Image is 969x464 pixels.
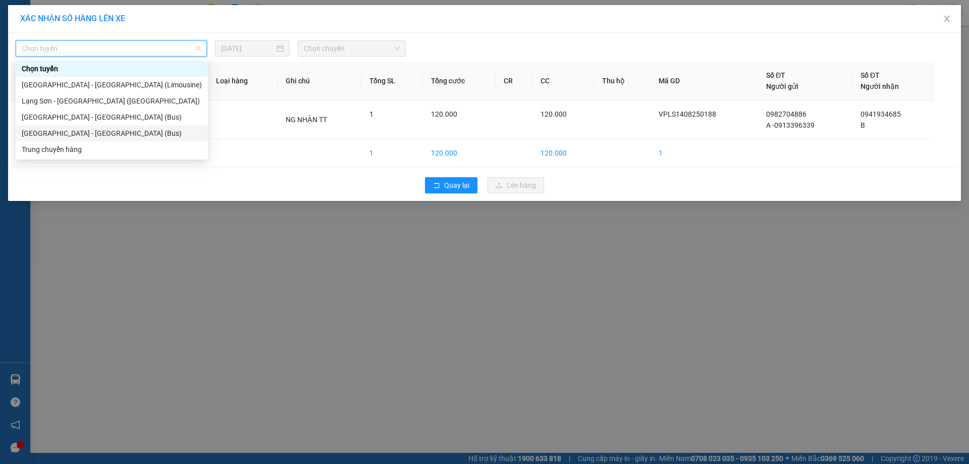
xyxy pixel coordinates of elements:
[659,110,716,118] span: VPLS1408250188
[361,62,422,100] th: Tổng SL
[16,61,208,77] div: Chọn tuyến
[860,71,880,79] span: Số ĐT
[766,110,806,118] span: 0982704886
[444,180,469,191] span: Quay lại
[431,110,457,118] span: 120.000
[22,41,201,56] span: Chọn tuyến
[594,62,651,100] th: Thu hộ
[766,71,785,79] span: Số ĐT
[22,144,202,155] div: Trung chuyển hàng
[22,79,202,90] div: [GEOGRAPHIC_DATA] - [GEOGRAPHIC_DATA] (Limousine)
[860,121,865,129] span: B
[651,62,758,100] th: Mã GD
[278,62,361,100] th: Ghi chú
[16,77,208,93] div: Hà Nội - Lạng Sơn (Limousine)
[766,82,798,90] span: Người gửi
[532,139,594,167] td: 120.000
[369,110,373,118] span: 1
[208,62,278,100] th: Loại hàng
[221,43,275,54] input: 15/08/2025
[16,141,208,158] div: Trung chuyển hàng
[16,93,208,109] div: Lạng Sơn - Hà Nội (Limousine)
[20,14,125,23] span: XÁC NHẬN SỐ HÀNG LÊN XE
[766,121,815,129] span: A -0913396339
[496,62,532,100] th: CR
[304,41,400,56] span: Chọn chuyến
[22,95,202,107] div: Lạng Sơn - [GEOGRAPHIC_DATA] ([GEOGRAPHIC_DATA])
[22,63,202,74] div: Chọn tuyến
[423,62,496,100] th: Tổng cước
[943,15,951,23] span: close
[22,128,202,139] div: [GEOGRAPHIC_DATA] - [GEOGRAPHIC_DATA] (Bus)
[425,177,477,193] button: rollbackQuay lại
[11,100,53,139] td: 1
[651,139,758,167] td: 1
[286,116,327,124] span: NG NHẬN TT
[433,182,440,190] span: rollback
[532,62,594,100] th: CC
[541,110,567,118] span: 120.000
[361,139,422,167] td: 1
[11,62,53,100] th: STT
[933,5,961,33] button: Close
[860,82,899,90] span: Người nhận
[16,125,208,141] div: Lạng Sơn - Hà Nội (Bus)
[423,139,496,167] td: 120.000
[22,112,202,123] div: [GEOGRAPHIC_DATA] - [GEOGRAPHIC_DATA] (Bus)
[860,110,901,118] span: 0941934685
[16,109,208,125] div: Hà Nội - Lạng Sơn (Bus)
[488,177,544,193] button: uploadLên hàng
